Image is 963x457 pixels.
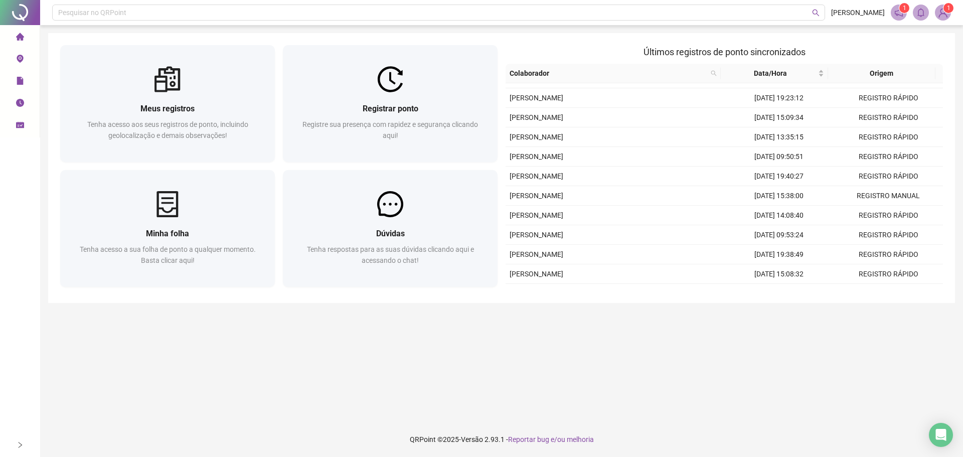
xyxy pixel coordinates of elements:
[16,116,24,136] span: schedule
[140,104,195,113] span: Meus registros
[943,3,953,13] sup: Atualize o seu contato no menu Meus Dados
[899,3,909,13] sup: 1
[510,270,563,278] span: [PERSON_NAME]
[60,45,275,162] a: Meus registrosTenha acesso aos seus registros de ponto, incluindo geolocalização e demais observa...
[947,5,950,12] span: 1
[724,264,834,284] td: [DATE] 15:08:32
[510,94,563,102] span: [PERSON_NAME]
[711,70,717,76] span: search
[16,50,24,70] span: environment
[903,5,906,12] span: 1
[510,68,707,79] span: Colaborador
[812,9,820,17] span: search
[283,45,498,162] a: Registrar pontoRegistre sua presença com rapidez e segurança clicando aqui!
[834,147,943,167] td: REGISTRO RÁPIDO
[283,170,498,287] a: DúvidasTenha respostas para as suas dúvidas clicando aqui e acessando o chat!
[510,250,563,258] span: [PERSON_NAME]
[724,108,834,127] td: [DATE] 15:09:34
[834,88,943,108] td: REGISTRO RÁPIDO
[721,64,828,83] th: Data/Hora
[709,66,719,81] span: search
[510,113,563,121] span: [PERSON_NAME]
[828,64,935,83] th: Origem
[510,153,563,161] span: [PERSON_NAME]
[834,206,943,225] td: REGISTRO RÁPIDO
[834,225,943,245] td: REGISTRO RÁPIDO
[724,206,834,225] td: [DATE] 14:08:40
[834,167,943,186] td: REGISTRO RÁPIDO
[16,94,24,114] span: clock-circle
[831,7,885,18] span: [PERSON_NAME]
[510,172,563,180] span: [PERSON_NAME]
[461,435,483,443] span: Versão
[146,229,189,238] span: Minha folha
[17,441,24,448] span: right
[724,127,834,147] td: [DATE] 13:35:15
[80,245,256,264] span: Tenha acesso a sua folha de ponto a qualquer momento. Basta clicar aqui!
[508,435,594,443] span: Reportar bug e/ou melhoria
[644,47,806,57] span: Últimos registros de ponto sincronizados
[916,8,925,17] span: bell
[510,192,563,200] span: [PERSON_NAME]
[302,120,478,139] span: Registre sua presença com rapidez e segurança clicando aqui!
[510,231,563,239] span: [PERSON_NAME]
[376,229,405,238] span: Dúvidas
[87,120,248,139] span: Tenha acesso aos seus registros de ponto, incluindo geolocalização e demais observações!
[725,68,816,79] span: Data/Hora
[929,423,953,447] div: Open Intercom Messenger
[510,133,563,141] span: [PERSON_NAME]
[724,245,834,264] td: [DATE] 19:38:49
[724,186,834,206] td: [DATE] 15:38:00
[16,28,24,48] span: home
[724,88,834,108] td: [DATE] 19:23:12
[834,245,943,264] td: REGISTRO RÁPIDO
[834,186,943,206] td: REGISTRO MANUAL
[935,5,950,20] img: 95233
[40,422,963,457] footer: QRPoint © 2025 - 2.93.1 -
[834,127,943,147] td: REGISTRO RÁPIDO
[60,170,275,287] a: Minha folhaTenha acesso a sua folha de ponto a qualquer momento. Basta clicar aqui!
[724,225,834,245] td: [DATE] 09:53:24
[724,147,834,167] td: [DATE] 09:50:51
[894,8,903,17] span: notification
[16,72,24,92] span: file
[724,167,834,186] td: [DATE] 19:40:27
[363,104,418,113] span: Registrar ponto
[834,108,943,127] td: REGISTRO RÁPIDO
[834,264,943,284] td: REGISTRO RÁPIDO
[510,211,563,219] span: [PERSON_NAME]
[307,245,474,264] span: Tenha respostas para as suas dúvidas clicando aqui e acessando o chat!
